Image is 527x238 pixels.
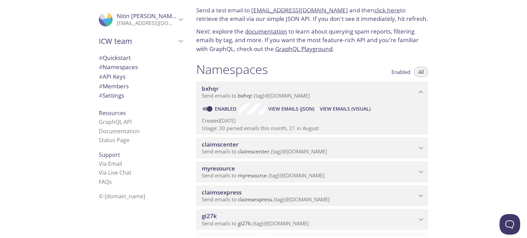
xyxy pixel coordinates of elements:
span: Quickstart [99,54,131,62]
span: gi27k [202,212,217,220]
a: GraphQL API [99,118,132,126]
a: FAQ [99,178,112,186]
div: bxhqr namespace [196,82,428,103]
span: Send emails to . {tag} @[DOMAIN_NAME] [202,148,327,155]
div: myresource namespace [196,161,428,183]
button: View Emails (JSON) [266,103,317,114]
span: myresource [238,172,267,179]
span: # [99,82,103,90]
a: Enabled [214,105,239,112]
div: API Keys [93,72,188,82]
a: documentation [245,27,287,35]
span: myresource [202,164,235,172]
span: gi27k [238,220,251,227]
span: claimscenter [238,148,269,155]
a: Via Email [99,160,122,167]
p: Usage: 30 parsed emails this month, 21 in August [202,125,423,132]
span: Members [99,82,129,90]
span: Send emails to . {tag} @[DOMAIN_NAME] [202,172,325,179]
iframe: Help Scout Beacon - Open [500,214,520,235]
span: # [99,54,103,62]
span: API Keys [99,73,126,80]
div: ICW team [93,32,188,50]
a: click here [374,6,400,14]
span: Nitin [PERSON_NAME] [117,12,177,20]
span: # [99,91,103,99]
span: bxhqr [202,85,219,92]
button: View Emails (Visual) [317,103,373,114]
p: Send a test email to and then to retrieve the email via our simple JSON API. If you don't see it ... [196,6,428,23]
div: Namespaces [93,62,188,72]
span: # [99,73,103,80]
p: Next: explore the to learn about querying spam reports, filtering emails by tag, and more. If you... [196,27,428,53]
div: Members [93,82,188,91]
button: Enabled [387,67,414,77]
div: claimscenter namespace [196,137,428,159]
span: ICW team [99,36,176,46]
span: Send emails to . {tag} @[DOMAIN_NAME] [202,220,309,227]
div: claimsexpress namespace [196,185,428,206]
span: s [109,178,112,186]
div: Nitin Jindal [93,8,188,31]
p: [EMAIL_ADDRESS][DOMAIN_NAME] [117,20,176,27]
span: claimsexpress [238,196,272,203]
span: View Emails (Visual) [320,105,371,113]
span: Resources [99,109,126,117]
div: Quickstart [93,53,188,63]
span: Support [99,151,120,159]
div: gi27k namespace [196,209,428,230]
span: Send emails to . {tag} @[DOMAIN_NAME] [202,196,330,203]
span: Settings [99,91,124,99]
h1: Namespaces [196,62,268,77]
span: # [99,63,103,71]
span: claimsexpress [202,188,242,196]
span: © [DOMAIN_NAME] [99,192,145,200]
a: Documentation [99,127,140,135]
span: claimscenter [202,140,238,148]
a: Status Page [99,136,129,144]
a: GraphQL Playground [275,45,332,53]
a: [EMAIL_ADDRESS][DOMAIN_NAME] [251,6,348,14]
button: All [414,67,428,77]
div: Team Settings [93,91,188,100]
p: Created [DATE] [202,117,423,124]
span: bxhqr [238,92,252,99]
span: Send emails to . {tag} @[DOMAIN_NAME] [202,92,310,99]
a: Via Live Chat [99,169,131,176]
span: View Emails (JSON) [268,105,314,113]
span: Namespaces [99,63,138,71]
